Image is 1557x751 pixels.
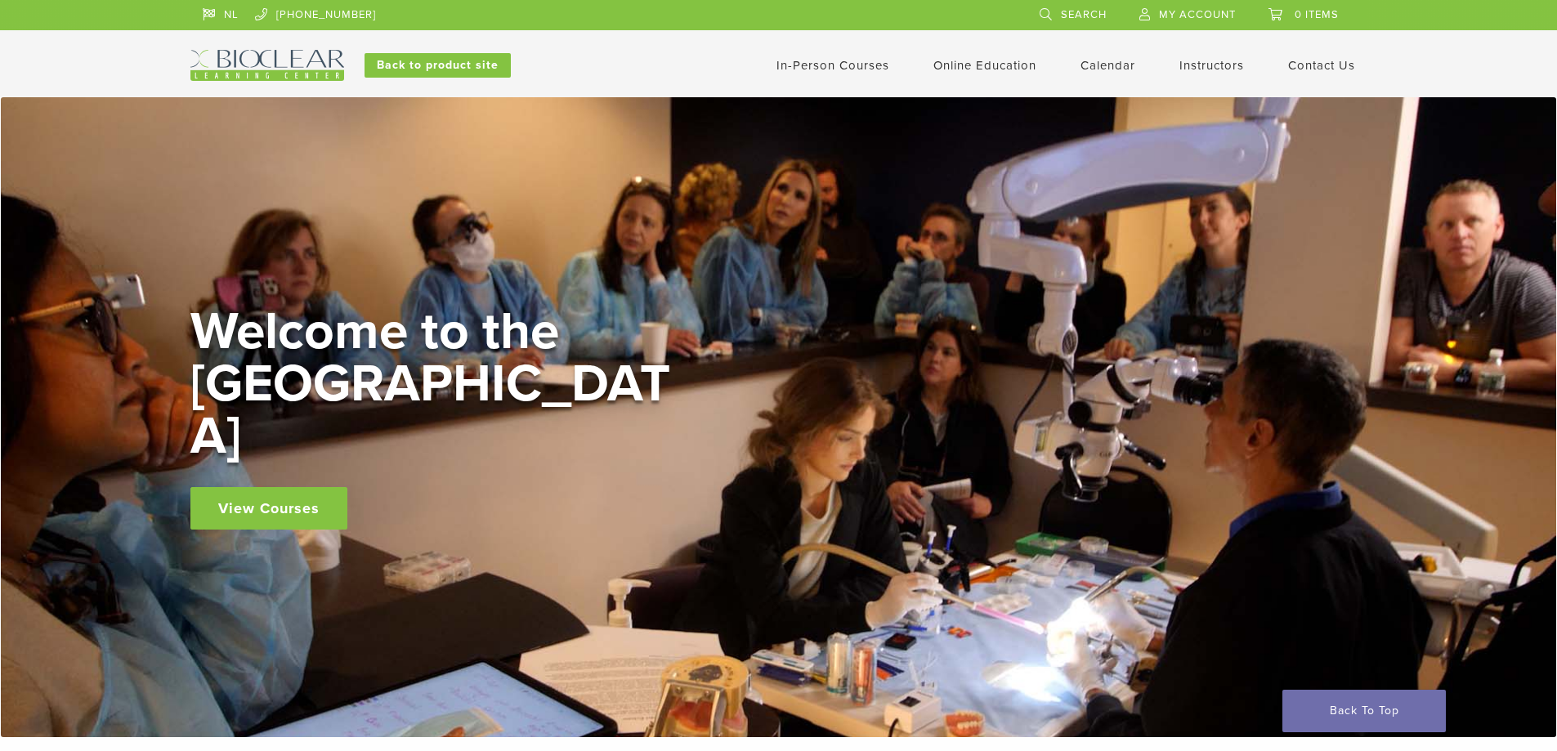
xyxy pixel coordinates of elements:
[776,58,889,73] a: In-Person Courses
[1159,8,1236,21] span: My Account
[1282,690,1446,732] a: Back To Top
[1179,58,1244,73] a: Instructors
[1288,58,1355,73] a: Contact Us
[190,487,347,530] a: View Courses
[190,50,344,81] img: Bioclear
[1061,8,1107,21] span: Search
[1295,8,1339,21] span: 0 items
[365,53,511,78] a: Back to product site
[190,306,681,463] h2: Welcome to the [GEOGRAPHIC_DATA]
[933,58,1036,73] a: Online Education
[1081,58,1135,73] a: Calendar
